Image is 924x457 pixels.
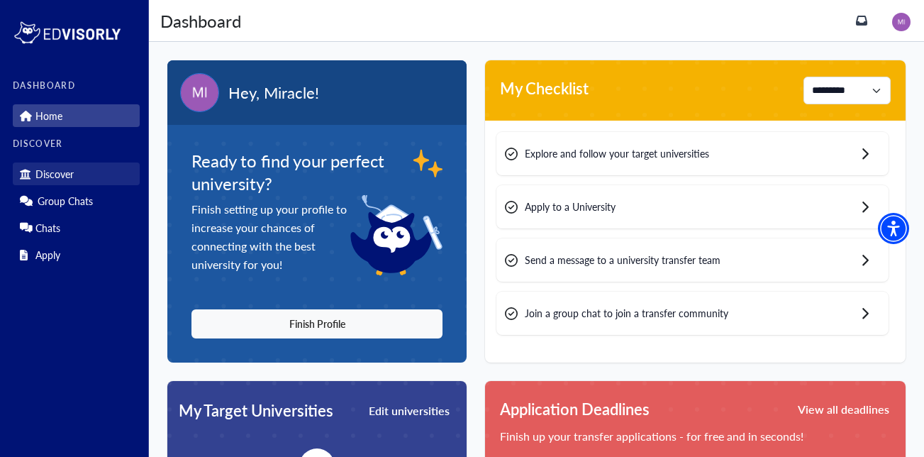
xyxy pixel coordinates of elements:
div: Home [13,104,140,127]
img: logo [13,18,122,47]
p: Apply [35,249,60,261]
span: Apply to a University [525,199,616,214]
img: eddy-graduated [350,194,442,290]
div: Accessibility Menu [878,213,909,244]
span: Hey, Miracle! [228,81,319,104]
p: Home [35,110,62,122]
a: inbox [856,15,867,26]
span: Send a message to a university transfer team [525,253,720,268]
span: Application Deadlines [500,397,650,421]
span: Explore and follow your target universities [525,146,709,161]
p: Discover [35,168,74,180]
button: Edit universities [367,401,451,421]
span: Ready to find your perfect university? [191,149,413,194]
span: My Checklist [500,77,589,104]
span: Finish setting up your profile to increase your chances of connecting with the best university fo... [191,200,350,290]
label: DISCOVER [13,139,140,149]
select: Single select [803,77,891,104]
span: My Target Universities [179,399,333,422]
div: Group Chats [13,189,140,212]
label: DASHBOARD [13,81,140,91]
p: Chats [35,222,60,234]
div: Discover [13,163,140,185]
img: sparkles [413,149,442,177]
button: View all deadlines [796,397,891,421]
button: Finish Profile [191,309,442,338]
p: Group Chats [38,195,93,207]
div: Chats [13,216,140,239]
p: Finish up your transfer applications - for free and in seconds! [500,428,891,445]
div: Apply [13,243,140,266]
span: Join a group chat to join a transfer community [525,306,728,321]
div: Dashboard [160,8,241,33]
